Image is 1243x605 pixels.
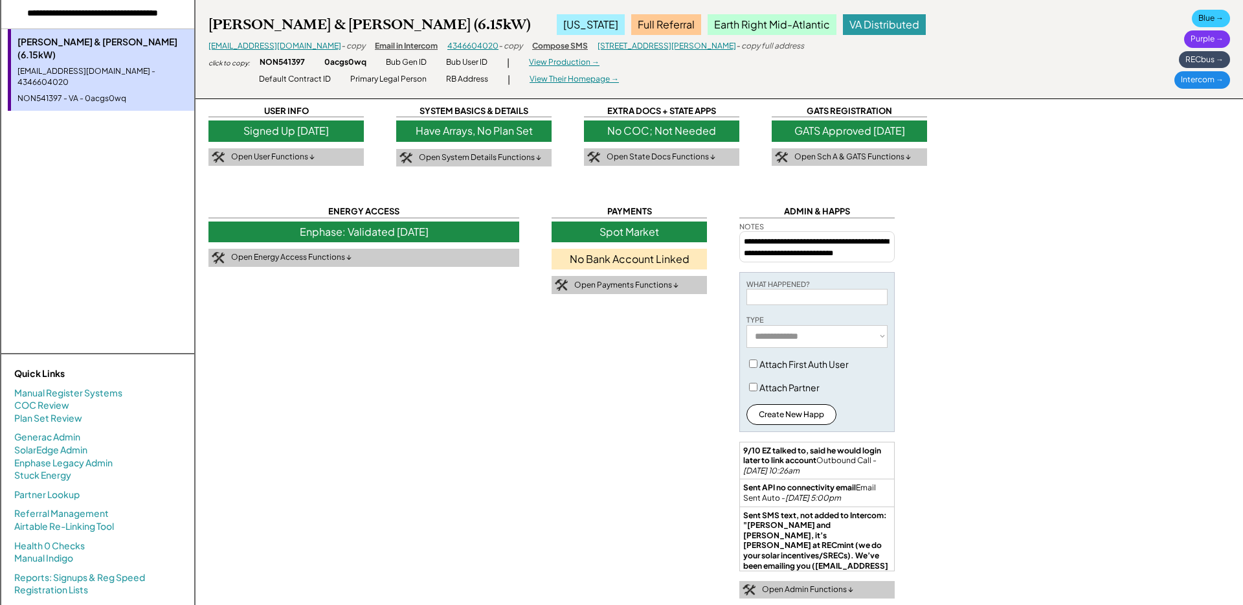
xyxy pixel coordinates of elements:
div: GATS Approved [DATE] [772,120,927,141]
div: View Their Homepage → [530,74,619,85]
a: 4346604020 [447,41,498,51]
div: | [508,73,510,86]
label: Attach Partner [759,382,820,393]
div: VA Distributed [843,14,926,35]
div: - copy [341,41,365,52]
div: Have Arrays, No Plan Set [396,120,552,141]
div: NON541397 - VA - 0acgs0wq [17,93,188,104]
div: Intercom → [1174,71,1230,89]
div: Purple → [1184,30,1230,48]
div: Signed Up [DATE] [208,120,364,141]
div: Enphase: Validated [DATE] [208,222,519,242]
div: [EMAIL_ADDRESS][DOMAIN_NAME] - 4346604020 [17,66,188,88]
div: Spot Market [552,222,707,242]
em: [DATE] 5:00pm [785,493,841,503]
img: tool-icon.png [212,252,225,264]
div: Quick Links [14,367,144,380]
div: Default Contract ID [259,74,331,85]
div: PAYMENTS [552,205,707,218]
div: Open User Functions ↓ [231,152,315,163]
div: RECbus → [1179,51,1230,69]
a: Manual Indigo [14,552,73,565]
div: Open Payments Functions ↓ [574,280,678,291]
div: TYPE [746,315,764,325]
a: Stuck Energy [14,469,71,482]
div: - copy [498,41,522,52]
label: Attach First Auth User [759,358,849,370]
div: ADMIN & HAPPS [739,205,895,218]
div: Primary Legal Person [350,74,427,85]
div: USER INFO [208,105,364,117]
a: Partner Lookup [14,488,80,501]
div: WHAT HAPPENED? [746,279,810,289]
div: Compose SMS [532,41,588,52]
a: Registration Lists [14,584,88,597]
em: [DATE] 10:26am [743,466,800,475]
div: No Bank Account Linked [552,249,707,269]
div: GATS REGISTRATION [772,105,927,117]
img: tool-icon.png [587,152,600,163]
div: Open Energy Access Functions ↓ [231,252,352,263]
a: Plan Set Review [14,412,82,425]
a: Enphase Legacy Admin [14,457,113,470]
a: Airtable Re-Linking Tool [14,520,114,533]
div: Email Sent Auto - [743,483,891,503]
button: Create New Happ [746,404,836,425]
div: [PERSON_NAME] & [PERSON_NAME] (6.15kW) [208,16,531,34]
strong: Sent API no connectivity email [743,483,856,492]
div: Bub User ID [446,57,487,68]
div: - copy full address [736,41,804,52]
div: click to copy: [208,58,250,67]
a: Generac Admin [14,431,80,444]
div: RB Address [446,74,488,85]
a: COC Review [14,399,69,412]
div: No COC; Not Needed [584,120,739,141]
div: NOTES [739,222,764,231]
a: [STREET_ADDRESS][PERSON_NAME] [598,41,736,51]
div: | [507,56,510,69]
div: Bub Gen ID [386,57,427,68]
img: tool-icon.png [399,152,412,164]
a: Health 0 Checks [14,540,85,553]
div: [US_STATE] [557,14,625,35]
div: SYSTEM BASICS & DETAILS [396,105,552,117]
img: tool-icon.png [775,152,788,163]
div: ENERGY ACCESS [208,205,519,218]
img: tool-icon.png [212,152,225,163]
div: Earth Right Mid-Atlantic [708,14,836,35]
div: Full Referral [631,14,701,35]
div: [PERSON_NAME] & [PERSON_NAME] (6.15kW) [17,36,188,61]
div: Blue → [1192,10,1230,27]
div: EXTRA DOCS + STATE APPS [584,105,739,117]
div: 0acgs0wq [324,57,366,68]
div: Email in Intercom [375,41,438,52]
div: Open Admin Functions ↓ [762,584,853,595]
strong: 9/10 EZ talked to, said he would login later to link account [743,446,882,466]
div: Open Sch A & GATS Functions ↓ [794,152,911,163]
a: [EMAIL_ADDRESS][DOMAIN_NAME] [208,41,341,51]
img: tool-icon.png [743,584,756,596]
a: SolarEdge Admin [14,444,87,457]
a: Manual Register Systems [14,387,122,400]
a: Reports: Signups & Reg Speed [14,571,145,584]
div: Outbound Call - [743,446,891,476]
div: Open State Docs Functions ↓ [607,152,715,163]
a: Referral Management [14,507,109,520]
div: NON541397 [260,57,305,68]
div: Open System Details Functions ↓ [419,152,541,163]
img: tool-icon.png [555,279,568,291]
div: View Production → [529,57,599,68]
